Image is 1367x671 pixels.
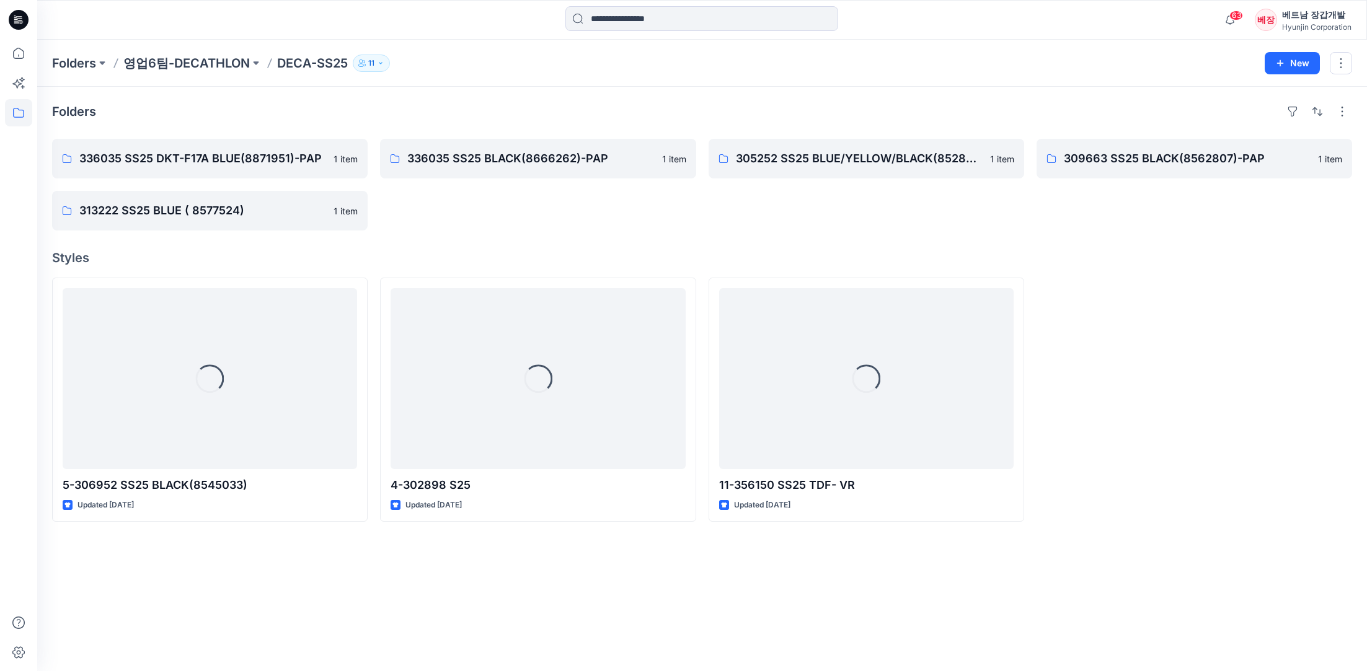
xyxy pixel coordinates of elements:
div: 베장 [1255,9,1277,31]
p: 4-302898 S25 [391,476,685,494]
p: 1 item [334,152,358,165]
p: 336035 SS25 BLACK(8666262)-PAP [407,150,654,167]
span: 63 [1229,11,1243,20]
p: 313222 SS25 BLUE ( 8577524) [79,202,326,219]
a: 336035 SS25 BLACK(8666262)-PAP1 item [380,139,696,178]
p: DECA-SS25 [277,55,348,72]
a: 305252 SS25 BLUE/YELLOW/BLACK(8528243)-PAP1 item [709,139,1024,178]
h4: Folders [52,104,96,119]
div: Hyunjin Corporation [1282,22,1352,32]
p: 1 item [990,152,1014,165]
p: 309663 SS25 BLACK(8562807)-PAP [1064,150,1311,167]
p: Updated [DATE] [405,499,462,512]
h4: Styles [52,250,1352,265]
p: 1 item [662,152,686,165]
p: 1 item [1318,152,1342,165]
p: 5-306952 SS25 BLACK(8545033) [63,476,357,494]
button: 11 [353,55,390,72]
a: 영업6팀-DECATHLON [123,55,250,72]
a: 309663 SS25 BLACK(8562807)-PAP1 item [1037,139,1352,178]
p: 305252 SS25 BLUE/YELLOW/BLACK(8528243)-PAP [736,150,983,167]
p: 11-356150 SS25 TDF- VR [719,476,1014,494]
p: 336035 SS25 DKT-F17A BLUE(8871951)-PAP [79,150,326,167]
p: 11 [368,56,374,70]
button: New [1265,52,1320,74]
a: 313222 SS25 BLUE ( 8577524)1 item [52,191,368,230]
p: 1 item [334,204,358,217]
a: 336035 SS25 DKT-F17A BLUE(8871951)-PAP1 item [52,139,368,178]
a: Folders [52,55,96,72]
p: Updated [DATE] [734,499,790,512]
p: Updated [DATE] [77,499,134,512]
div: 베트남 장갑개발 [1282,7,1352,22]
